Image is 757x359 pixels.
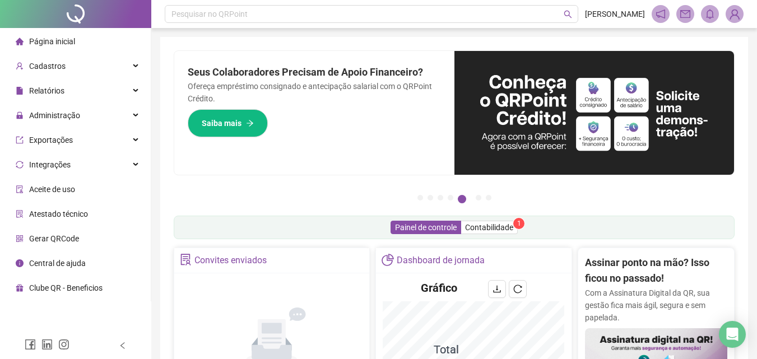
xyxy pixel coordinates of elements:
span: gift [16,284,24,292]
span: Gerar QRCode [29,234,79,243]
img: banner%2F11e687cd-1386-4cbd-b13b-7bd81425532d.png [454,51,735,175]
button: 1 [417,195,423,201]
span: reload [513,285,522,293]
div: Dashboard de jornada [397,251,485,270]
span: sync [16,161,24,169]
span: Saiba mais [202,117,242,129]
span: instagram [58,339,69,350]
div: Convites enviados [194,251,267,270]
p: Com a Assinatura Digital da QR, sua gestão fica mais ágil, segura e sem papelada. [585,287,727,324]
span: file [16,87,24,95]
button: 4 [448,195,453,201]
span: solution [16,210,24,218]
span: Relatórios [29,86,64,95]
span: Aceite de uso [29,185,75,194]
button: 2 [428,195,433,201]
button: 5 [458,195,466,203]
button: Saiba mais [188,109,268,137]
span: linkedin [41,339,53,350]
span: home [16,38,24,45]
span: solution [180,254,192,265]
span: Atestado técnico [29,209,88,218]
span: Exportações [29,136,73,144]
div: Open Intercom Messenger [719,321,746,348]
span: Clube QR - Beneficios [29,283,103,292]
span: left [119,342,127,349]
span: 1 [517,220,521,227]
button: 7 [486,195,491,201]
span: pie-chart [382,254,393,265]
span: Contabilidade [465,223,513,232]
span: user-add [16,62,24,70]
sup: 1 [513,218,524,229]
span: export [16,136,24,144]
span: facebook [25,339,36,350]
span: lock [16,111,24,119]
h4: Gráfico [421,280,457,296]
p: Ofereça empréstimo consignado e antecipação salarial com o QRPoint Crédito. [188,80,441,105]
span: Cadastros [29,62,66,71]
span: bell [705,9,715,19]
span: mail [680,9,690,19]
span: Central de ajuda [29,259,86,268]
span: Painel de controle [395,223,457,232]
span: info-circle [16,259,24,267]
h2: Assinar ponto na mão? Isso ficou no passado! [585,255,727,287]
span: search [564,10,572,18]
span: [PERSON_NAME] [585,8,645,20]
span: Página inicial [29,37,75,46]
span: audit [16,185,24,193]
span: arrow-right [246,119,254,127]
span: Administração [29,111,80,120]
button: 6 [476,195,481,201]
img: 87295 [726,6,743,22]
span: notification [656,9,666,19]
span: download [493,285,501,293]
span: qrcode [16,235,24,243]
h2: Seus Colaboradores Precisam de Apoio Financeiro? [188,64,441,80]
button: 3 [438,195,443,201]
span: Integrações [29,160,71,169]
